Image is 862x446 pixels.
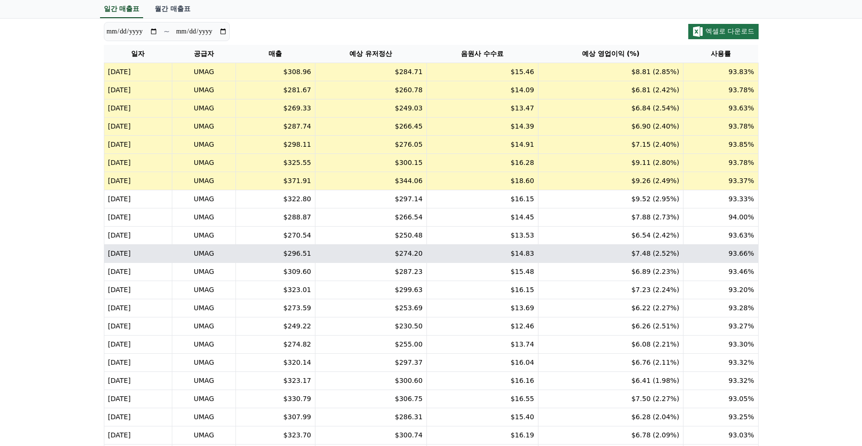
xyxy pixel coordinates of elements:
[235,45,315,63] th: 매출
[235,136,315,154] td: $298.11
[426,154,538,172] td: $16.28
[683,372,758,390] td: 93.32%
[235,336,315,354] td: $274.82
[315,81,426,99] td: $260.78
[538,172,683,190] td: $9.26 (2.49%)
[538,263,683,281] td: $6.89 (2.23%)
[315,299,426,317] td: $253.69
[426,426,538,445] td: $16.19
[104,63,172,81] td: [DATE]
[426,354,538,372] td: $16.04
[104,136,172,154] td: [DATE]
[235,245,315,263] td: $296.51
[538,281,683,299] td: $7.23 (2.24%)
[538,118,683,136] td: $6.90 (2.40%)
[426,45,538,63] th: 음원사 수수료
[683,263,758,281] td: 93.46%
[315,426,426,445] td: $300.74
[172,281,235,299] td: UMAG
[683,172,758,190] td: 93.37%
[426,299,538,317] td: $13.69
[683,208,758,227] td: 94.00%
[172,99,235,118] td: UMAG
[538,299,683,317] td: $6.22 (2.27%)
[683,408,758,426] td: 93.25%
[164,26,170,37] p: ~
[104,245,172,263] td: [DATE]
[683,390,758,408] td: 93.05%
[688,24,759,39] button: 엑셀로 다운로드
[315,245,426,263] td: $274.20
[104,154,172,172] td: [DATE]
[315,208,426,227] td: $266.54
[235,281,315,299] td: $323.01
[683,299,758,317] td: 93.28%
[172,354,235,372] td: UMAG
[172,227,235,245] td: UMAG
[538,190,683,208] td: $9.52 (2.95%)
[172,372,235,390] td: UMAG
[315,354,426,372] td: $297.37
[172,63,235,81] td: UMAG
[172,408,235,426] td: UMAG
[538,390,683,408] td: $7.50 (2.27%)
[426,227,538,245] td: $13.53
[235,408,315,426] td: $307.99
[142,317,165,325] span: Settings
[235,118,315,136] td: $287.74
[235,63,315,81] td: $308.96
[426,263,538,281] td: $15.48
[315,190,426,208] td: $297.14
[315,408,426,426] td: $286.31
[3,303,63,327] a: Home
[104,372,172,390] td: [DATE]
[104,390,172,408] td: [DATE]
[426,99,538,118] td: $13.47
[683,154,758,172] td: 93.78%
[315,263,426,281] td: $287.23
[172,154,235,172] td: UMAG
[683,227,758,245] td: 93.63%
[538,208,683,227] td: $7.88 (2.73%)
[104,354,172,372] td: [DATE]
[235,227,315,245] td: $270.54
[104,426,172,445] td: [DATE]
[426,81,538,99] td: $14.09
[104,190,172,208] td: [DATE]
[426,245,538,263] td: $14.83
[172,317,235,336] td: UMAG
[172,245,235,263] td: UMAG
[538,408,683,426] td: $6.28 (2.04%)
[172,299,235,317] td: UMAG
[538,372,683,390] td: $6.41 (1.98%)
[104,208,172,227] td: [DATE]
[104,263,172,281] td: [DATE]
[104,227,172,245] td: [DATE]
[235,208,315,227] td: $288.87
[235,299,315,317] td: $273.59
[683,63,758,81] td: 93.83%
[683,99,758,118] td: 93.63%
[104,281,172,299] td: [DATE]
[235,81,315,99] td: $281.67
[235,263,315,281] td: $309.60
[426,63,538,81] td: $15.46
[683,426,758,445] td: 93.03%
[24,317,41,325] span: Home
[683,190,758,208] td: 93.33%
[426,336,538,354] td: $13.74
[63,303,123,327] a: Messages
[538,63,683,81] td: $8.81 (2.85%)
[315,281,426,299] td: $299.63
[426,408,538,426] td: $15.40
[315,45,426,63] th: 예상 유저정산
[235,354,315,372] td: $320.14
[172,426,235,445] td: UMAG
[172,190,235,208] td: UMAG
[104,172,172,190] td: [DATE]
[172,172,235,190] td: UMAG
[315,118,426,136] td: $266.45
[683,245,758,263] td: 93.66%
[172,263,235,281] td: UMAG
[104,118,172,136] td: [DATE]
